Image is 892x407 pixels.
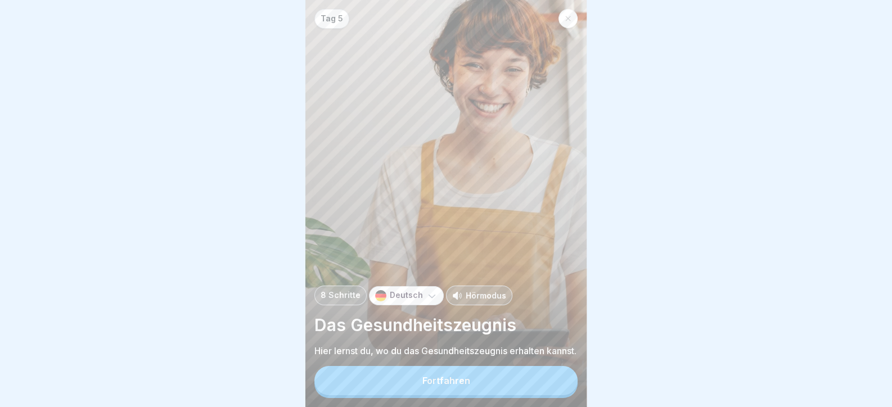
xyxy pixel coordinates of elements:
img: de.svg [375,290,386,301]
p: Deutsch [390,291,423,300]
p: 8 Schritte [321,291,361,300]
p: Hörmodus [466,290,506,301]
p: Hier lernst du, wo du das Gesundheitszeugnis erhalten kannst. [314,345,578,357]
p: Tag 5 [321,14,343,24]
div: Fortfahren [422,376,470,386]
p: Das Gesundheitszeugnis [314,314,578,336]
button: Fortfahren [314,366,578,395]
